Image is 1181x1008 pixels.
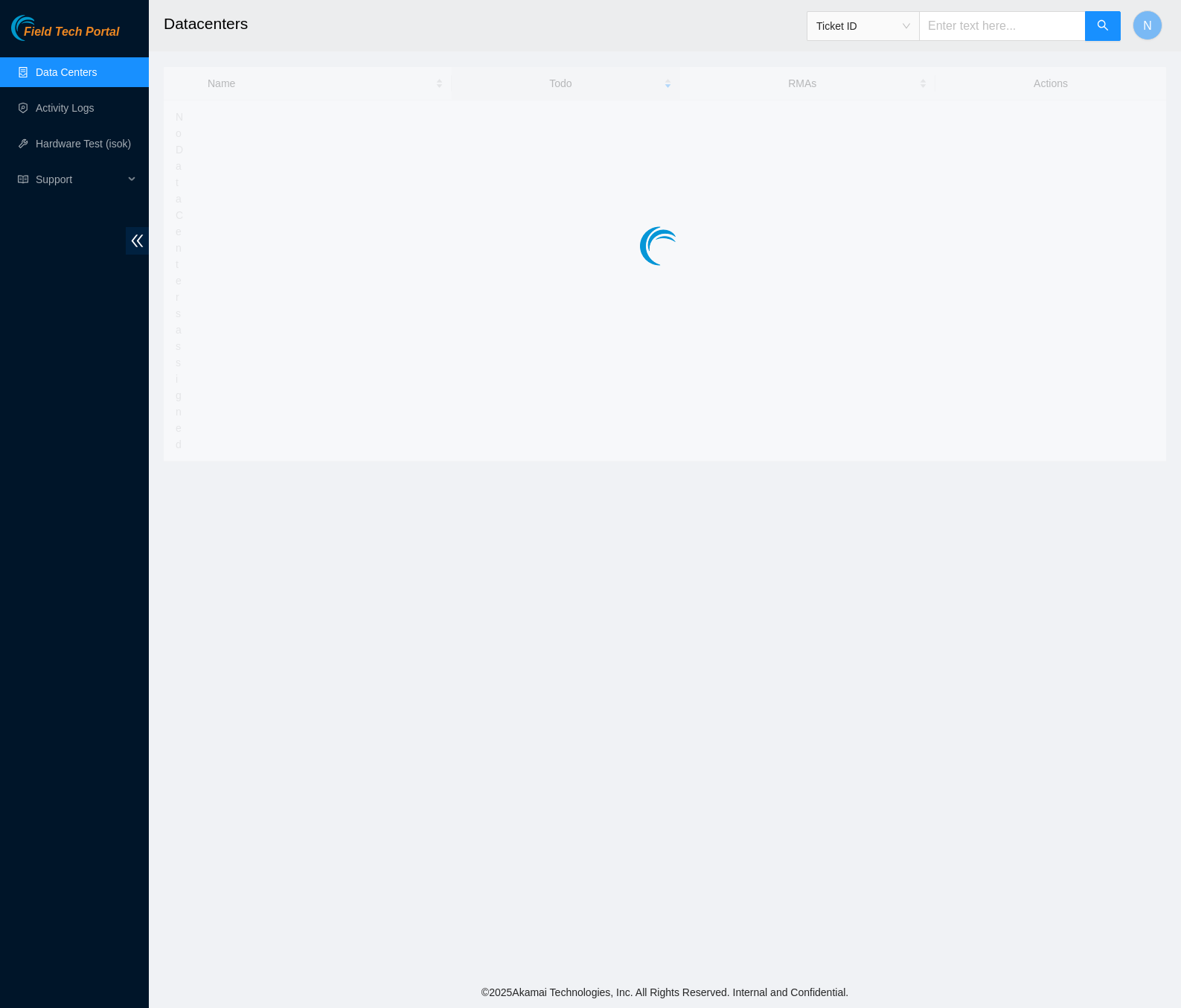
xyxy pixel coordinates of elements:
[1097,19,1109,34] span: search
[11,27,119,46] a: Akamai TechnologiesField Tech Portal
[36,138,131,150] a: Hardware Test (isok)
[1085,11,1121,41] button: search
[36,66,97,78] a: Data Centers
[816,15,910,37] span: Ticket ID
[1143,16,1152,35] span: N
[1133,10,1162,40] button: N
[126,227,149,255] span: double-left
[18,174,28,185] span: read
[36,165,124,194] span: Support
[24,25,119,39] span: Field Tech Portal
[36,102,95,114] a: Activity Logs
[149,977,1181,1008] footer: © 2025 Akamai Technologies, Inc. All Rights Reserved. Internal and Confidential.
[11,15,75,41] img: Akamai Technologies
[919,11,1086,41] input: Enter text here...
